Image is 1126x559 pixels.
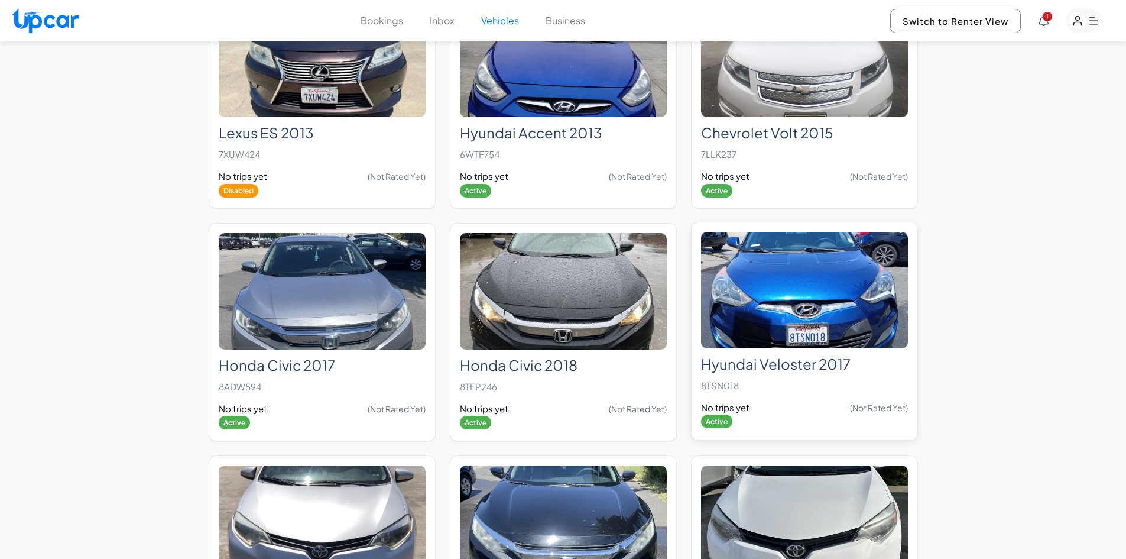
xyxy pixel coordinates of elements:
p: 8ADW594 [219,379,426,395]
h2: Lexus ES 2013 [219,124,426,141]
p: 7LLK237 [701,146,908,163]
p: 6WTF754 [460,146,667,163]
img: Honda Civic 2017 [219,233,426,350]
img: Chevrolet Volt 2015 [701,1,908,117]
button: Switch to Renter View [890,9,1021,33]
span: You have new notifications [1043,12,1052,21]
span: (Not Rated Yet) [368,403,426,415]
span: Active [701,184,732,198]
span: No trips yet [219,170,267,183]
p: 8TEP246 [460,379,667,395]
span: No trips yet [219,402,267,416]
span: No trips yet [460,170,508,183]
span: (Not Rated Yet) [609,403,667,415]
h2: Honda Civic 2018 [460,357,667,374]
button: Business [546,14,585,28]
img: Honda Civic 2018 [460,233,667,350]
h2: Chevrolet Volt 2015 [701,124,908,141]
h2: Honda Civic 2017 [219,357,426,374]
h2: Hyundai Accent 2013 [460,124,667,141]
span: Active [460,184,491,198]
span: (Not Rated Yet) [609,170,667,182]
p: 7XUW424 [219,146,426,163]
img: Hyundai Accent 2013 [460,1,667,117]
span: No trips yet [701,170,749,183]
span: Disabled [219,184,258,198]
span: Active [219,416,250,429]
img: Upcar Logo [12,8,79,34]
p: 8TSN018 [701,377,908,394]
span: No trips yet [701,401,749,415]
span: No trips yet [460,402,508,416]
button: Vehicles [481,14,519,28]
span: Active [701,415,732,428]
h2: Hyundai Veloster 2017 [701,356,908,373]
button: Inbox [430,14,455,28]
span: (Not Rated Yet) [850,402,908,413]
span: (Not Rated Yet) [850,170,908,182]
span: (Not Rated Yet) [368,170,426,182]
img: Hyundai Veloster 2017 [701,232,908,348]
img: Lexus ES 2013 [219,1,426,117]
button: Bookings [361,14,403,28]
span: Active [460,416,491,429]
